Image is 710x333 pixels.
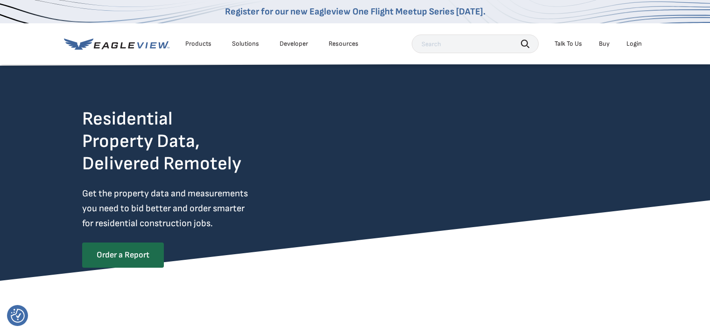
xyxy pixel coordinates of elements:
[11,309,25,323] button: Consent Preferences
[82,108,241,175] h2: Residential Property Data, Delivered Remotely
[626,40,642,48] div: Login
[185,40,211,48] div: Products
[280,40,308,48] a: Developer
[225,6,485,17] a: Register for our new Eagleview One Flight Meetup Series [DATE].
[555,40,582,48] div: Talk To Us
[82,243,164,268] a: Order a Report
[232,40,259,48] div: Solutions
[329,40,359,48] div: Resources
[599,40,610,48] a: Buy
[11,309,25,323] img: Revisit consent button
[412,35,539,53] input: Search
[82,186,287,231] p: Get the property data and measurements you need to bid better and order smarter for residential c...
